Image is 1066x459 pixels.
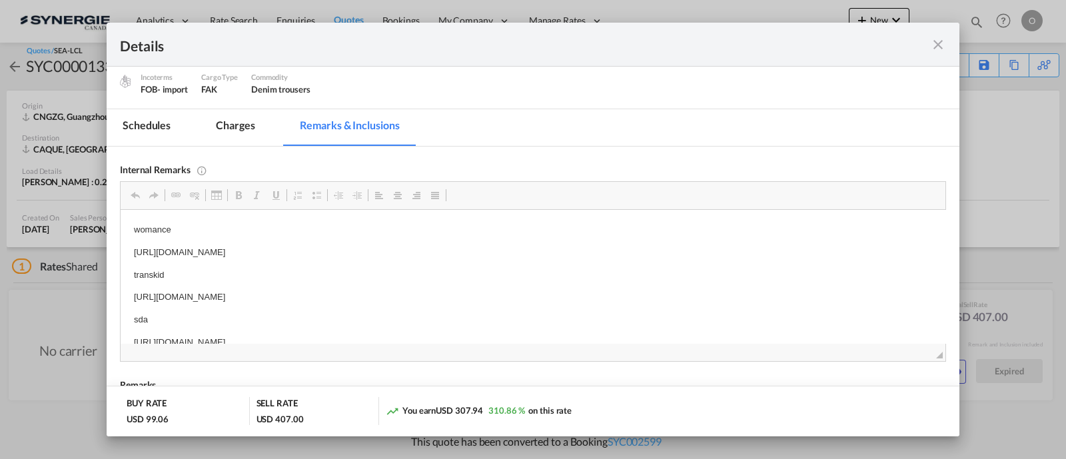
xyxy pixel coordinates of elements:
div: Commodity [251,71,310,83]
strong: —--------------------------------------------------------------- [13,110,204,120]
md-icon: This remarks only visible for internal user and will not be printed on Quote PDF [197,164,207,175]
a: Centre [388,187,407,204]
div: FOB [141,83,188,95]
a: Justify [426,187,444,204]
a: Unlink [185,187,204,204]
span: 310.86 % [488,405,525,416]
img: cargo.png [118,74,133,89]
strong: Origin Charges: [13,15,79,25]
md-pagination-wrapper: Use the left and right arrow keys to navigate between tabs [107,109,428,146]
p: 1 hour free for loading (unloading), 125.00$ / per extra hour Subject to VGM weighing and transmi... [13,59,811,100]
span: USD 307.94 [436,405,483,416]
a: Link (Ctrl+K) [167,187,185,204]
a: Increase Indent [348,187,366,204]
div: BUY RATE [127,397,167,412]
a: Italic (Ctrl+I) [248,187,266,204]
p: Pick-up location : [13,36,811,50]
div: Incoterms [141,71,188,83]
div: Cargo Type [201,71,238,83]
p: sda [13,103,811,117]
a: Table [207,187,226,204]
p: womance [13,13,811,27]
div: USD 99.06 [127,413,169,425]
div: Details [120,36,863,53]
a: Bold (Ctrl+B) [229,187,248,204]
md-tab-item: Remarks & Inclusions [284,109,415,146]
md-tab-item: Schedules [107,109,187,146]
p: [URL][DOMAIN_NAME] [13,126,811,140]
iframe: Editor, editor6 [121,210,945,343]
div: - import [157,83,188,95]
div: Internal Remarks [120,163,946,175]
span: Denim trousers [251,84,310,95]
body: Editor, editor5 [13,13,811,27]
a: Insert/Remove Bulleted List [307,187,326,204]
a: Undo (Ctrl+Z) [126,187,145,204]
a: Align Right [407,187,426,204]
span: Resize [936,352,943,358]
a: Decrease Indent [329,187,348,204]
p: [URL][DOMAIN_NAME] [13,36,811,50]
div: FAK [201,83,238,95]
md-tab-item: Charges [200,109,270,146]
md-icon: icon-trending-up [386,404,399,418]
strong: E Manifest (ACI): [13,133,83,143]
div: SELL RATE [257,397,298,412]
a: Align Left [370,187,388,204]
div: USD 407.00 [257,413,304,425]
p: transkid [13,59,811,73]
a: Insert/Remove Numbered List [288,187,307,204]
p: [URL][DOMAIN_NAME] [13,81,811,95]
a: Underline (Ctrl+U) [266,187,285,204]
div: Remarks [120,378,946,390]
md-dialog: Port of Loading ... [107,23,959,436]
div: You earn on this rate [386,404,572,418]
md-icon: icon-close fg-AAA8AD m-0 cursor [930,37,946,53]
body: Editor, editor6 [13,13,811,163]
a: Redo (Ctrl+Y) [145,187,163,204]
